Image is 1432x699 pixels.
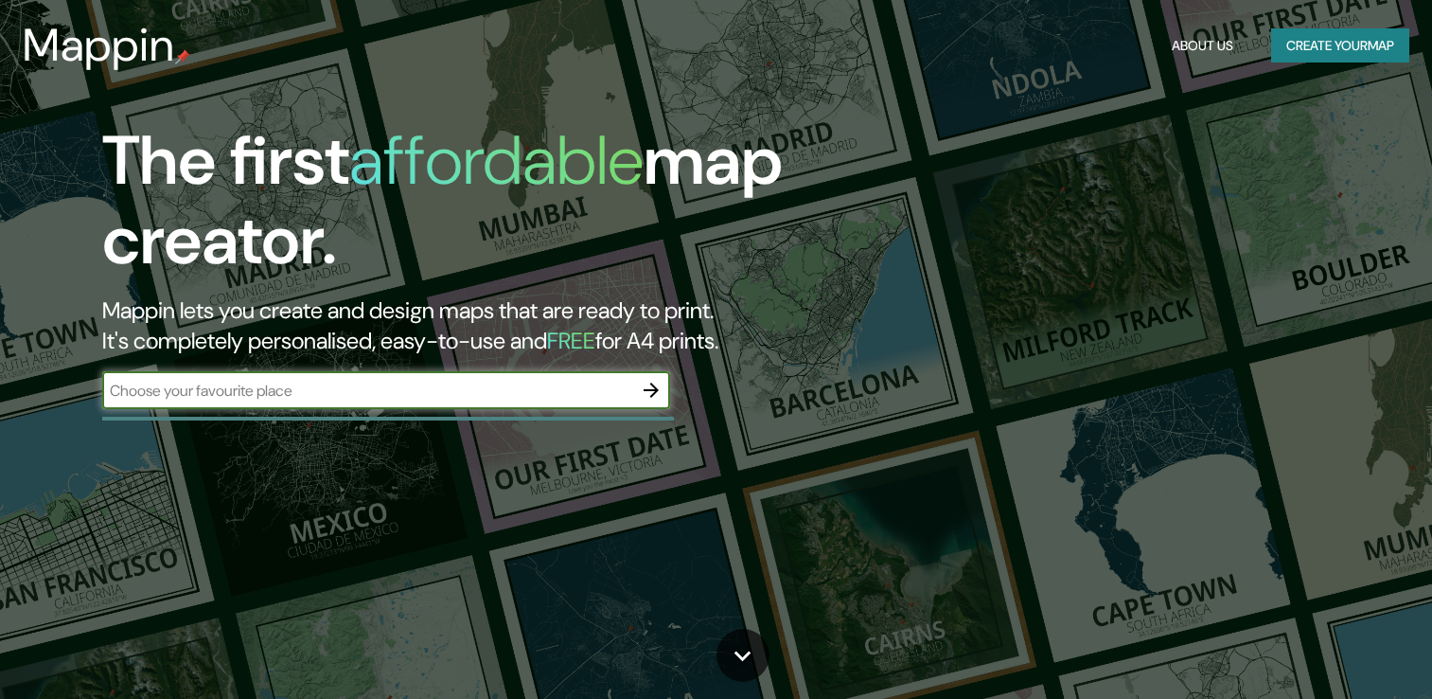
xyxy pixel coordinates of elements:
input: Choose your favourite place [102,380,632,402]
button: Create yourmap [1271,28,1409,63]
h3: Mappin [23,19,175,72]
h5: FREE [547,326,595,355]
h2: Mappin lets you create and design maps that are ready to print. It's completely personalised, eas... [102,296,819,356]
h1: The first map creator. [102,121,819,296]
h1: affordable [349,116,644,205]
img: mappin-pin [175,49,190,64]
button: About Us [1164,28,1241,63]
